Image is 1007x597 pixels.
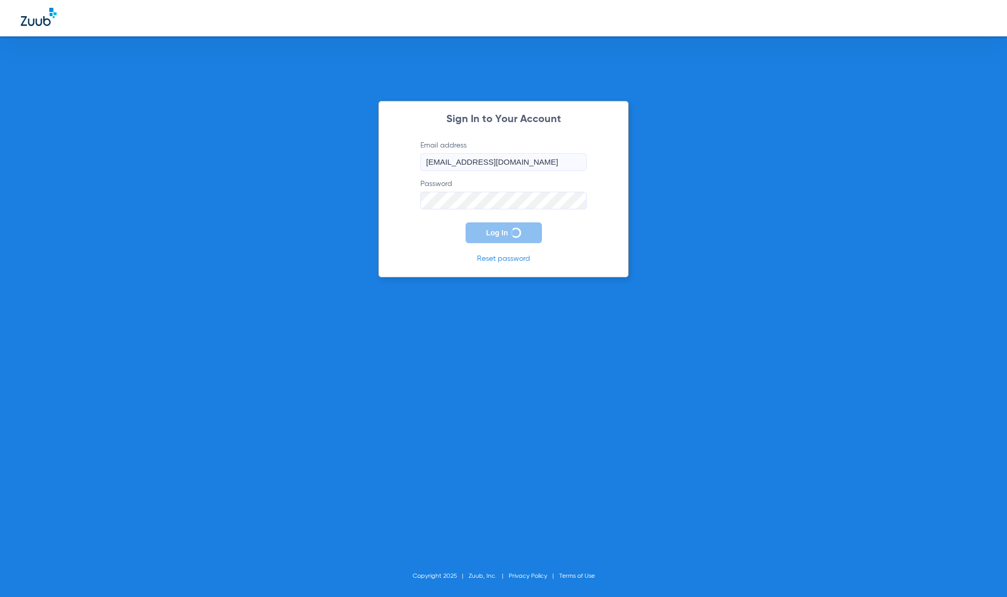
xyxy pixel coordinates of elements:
label: Email address [420,140,587,171]
button: Log In [466,222,542,243]
a: Reset password [477,255,530,262]
input: Password [420,192,587,209]
h2: Sign In to Your Account [405,114,602,125]
a: Privacy Policy [509,573,547,579]
input: Email address [420,153,587,171]
label: Password [420,179,587,209]
img: Zuub Logo [21,8,57,26]
span: Log In [486,229,508,237]
a: Terms of Use [559,573,595,579]
li: Copyright 2025 [413,571,469,581]
li: Zuub, Inc. [469,571,509,581]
